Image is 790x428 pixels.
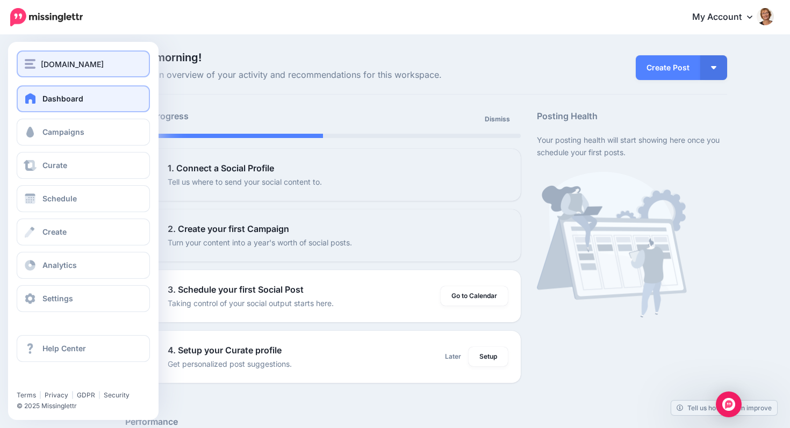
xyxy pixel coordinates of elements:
[17,285,150,312] a: Settings
[104,391,130,399] a: Security
[537,172,687,317] img: calendar-waiting.png
[537,110,727,123] h5: Posting Health
[45,391,68,399] a: Privacy
[17,391,36,399] a: Terms
[25,59,35,69] img: menu.png
[168,176,322,188] p: Tell us where to send your social content to.
[39,391,41,399] span: |
[71,391,74,399] span: |
[478,110,516,129] a: Dismiss
[168,297,334,309] p: Taking control of your social output starts here.
[168,345,282,356] b: 4. Setup your Curate profile
[17,252,150,279] a: Analytics
[125,51,202,64] span: Good morning!
[17,50,150,77] button: [DOMAIN_NAME]
[42,194,77,203] span: Schedule
[125,68,521,82] span: Here's an overview of your activity and recommendations for this workspace.
[42,294,73,303] span: Settings
[636,55,700,80] a: Create Post
[671,401,777,415] a: Tell us how we can improve
[125,110,323,123] h5: Setup Progress
[42,260,77,270] span: Analytics
[168,284,304,295] b: 3. Schedule your first Social Post
[441,286,508,306] a: Go to Calendar
[17,152,150,179] a: Curate
[42,94,83,103] span: Dashboard
[537,134,727,158] p: Your posting health will start showing here once you schedule your first posts.
[469,347,508,366] a: Setup
[10,8,83,26] img: Missinglettr
[17,401,158,411] li: © 2025 Missinglettr
[711,66,716,69] img: arrow-down-white.png
[98,391,100,399] span: |
[42,127,84,136] span: Campaigns
[17,375,100,386] iframe: Twitter Follow Button
[439,347,468,366] a: Later
[17,185,150,212] a: Schedule
[168,223,289,234] b: 2. Create your first Campaign
[42,161,67,170] span: Curate
[41,58,104,70] span: [DOMAIN_NAME]
[17,85,150,112] a: Dashboard
[77,391,95,399] a: GDPR
[168,236,352,249] p: Turn your content into a year's worth of social posts.
[17,219,150,245] a: Create
[168,358,292,370] p: Get personalized post suggestions.
[42,227,67,236] span: Create
[17,119,150,146] a: Campaigns
[42,344,86,353] span: Help Center
[168,163,274,173] b: 1. Connect a Social Profile
[681,4,774,31] a: My Account
[716,391,742,417] div: Open Intercom Messenger
[17,335,150,362] a: Help Center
